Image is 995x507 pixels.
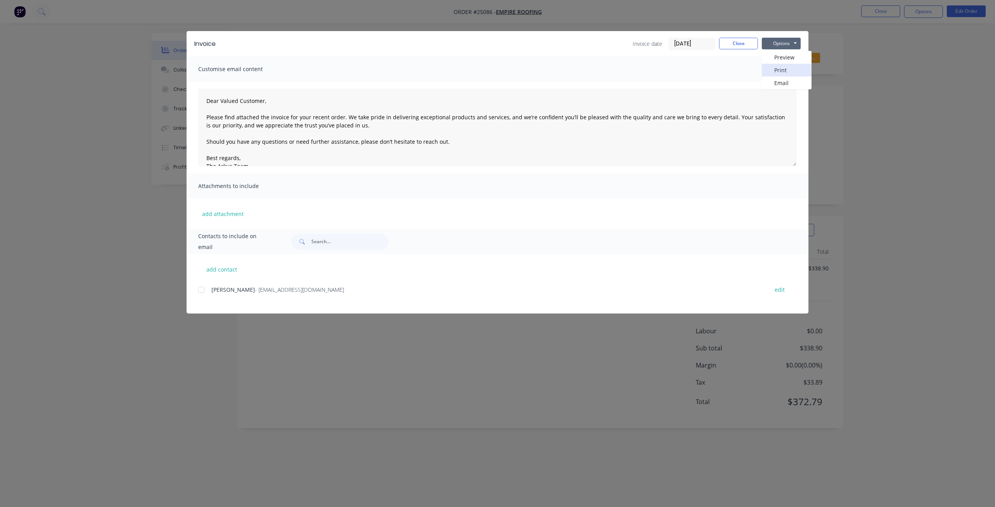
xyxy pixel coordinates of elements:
button: edit [770,284,789,295]
button: add contact [198,263,245,275]
span: Invoice date [633,40,662,48]
span: Contacts to include on email [198,231,272,253]
button: Options [762,38,801,49]
button: Preview [762,51,812,64]
button: add attachment [198,208,248,220]
span: - [EMAIL_ADDRESS][DOMAIN_NAME] [255,286,344,293]
span: [PERSON_NAME] [211,286,255,293]
div: Invoice [194,39,216,49]
span: Customise email content [198,64,284,75]
textarea: Dear Valued Customer, Please find attached the invoice for your recent order. We take pride in de... [198,89,797,166]
button: Print [762,64,812,77]
span: Attachments to include [198,181,284,192]
button: Email [762,77,812,89]
input: Search... [311,234,388,249]
button: Close [719,38,758,49]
